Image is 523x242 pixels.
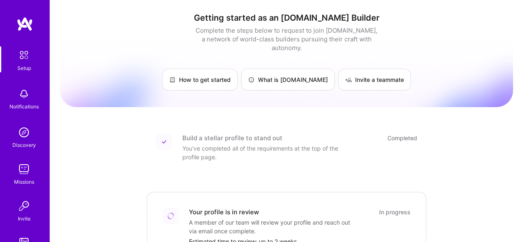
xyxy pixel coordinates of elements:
[189,218,354,235] div: A member of our team will review your profile and reach out via email once complete.
[182,134,282,142] div: Build a stellar profile to stand out
[189,208,259,216] div: Your profile is in review
[338,69,411,91] a: Invite a teammate
[17,64,31,72] div: Setup
[14,177,34,186] div: Missions
[387,134,417,142] div: Completed
[10,102,39,111] div: Notifications
[248,77,255,83] img: What is A.Team
[15,46,33,64] img: setup
[193,26,380,52] div: Complete the steps below to request to join [DOMAIN_NAME], a network of world-class builders purs...
[16,198,32,214] img: Invite
[17,17,33,31] img: logo
[60,13,513,23] h1: Getting started as an [DOMAIN_NAME] Builder
[182,144,348,161] div: You've completed all of the requirements at the top of the profile page.
[16,161,32,177] img: teamwork
[18,214,31,223] div: Invite
[345,77,352,83] img: Invite a teammate
[241,69,335,91] a: What is [DOMAIN_NAME]
[162,139,167,144] img: Completed
[162,69,238,91] a: How to get started
[379,208,411,216] div: In progress
[12,141,36,149] div: Discovery
[167,212,175,220] img: Loading
[169,77,176,83] img: How to get started
[16,86,32,102] img: bell
[16,124,32,141] img: discovery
